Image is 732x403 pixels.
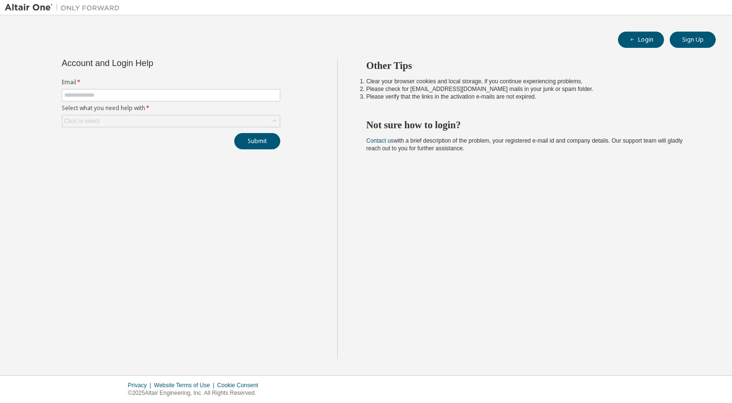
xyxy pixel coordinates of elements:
[366,119,699,131] h2: Not sure how to login?
[670,32,716,48] button: Sign Up
[64,117,100,125] div: Click to select
[62,104,280,112] label: Select what you need help with
[366,137,394,144] a: Contact us
[154,381,217,389] div: Website Terms of Use
[234,133,280,149] button: Submit
[62,59,237,67] div: Account and Login Help
[366,93,699,101] li: Please verify that the links in the activation e-mails are not expired.
[62,78,280,86] label: Email
[217,381,263,389] div: Cookie Consent
[128,381,154,389] div: Privacy
[128,389,264,397] p: © 2025 Altair Engineering, Inc. All Rights Reserved.
[366,137,683,152] span: with a brief description of the problem, your registered e-mail id and company details. Our suppo...
[366,59,699,72] h2: Other Tips
[62,115,280,127] div: Click to select
[366,85,699,93] li: Please check for [EMAIL_ADDRESS][DOMAIN_NAME] mails in your junk or spam folder.
[366,78,699,85] li: Clear your browser cookies and local storage, if you continue experiencing problems.
[618,32,664,48] button: Login
[5,3,125,12] img: Altair One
